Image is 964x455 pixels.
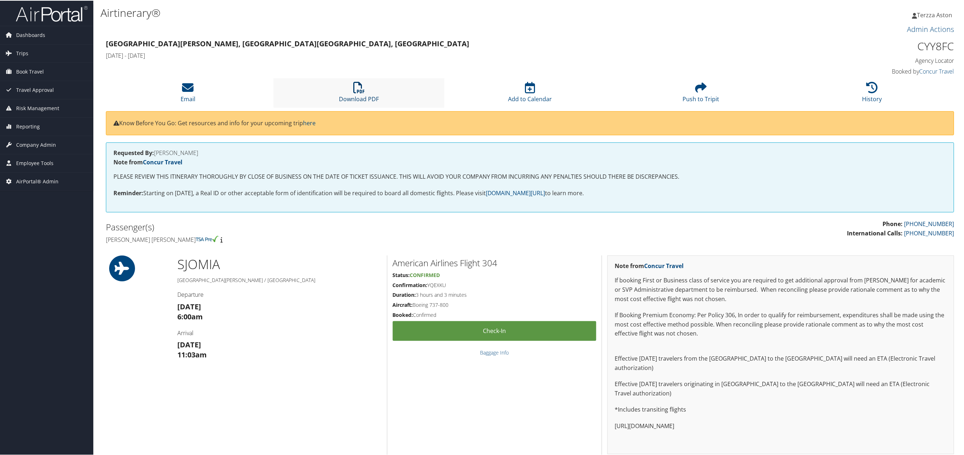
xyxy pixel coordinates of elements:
h4: [DATE] - [DATE] [106,51,740,59]
a: Admin Actions [907,24,954,33]
h4: Agency Locator [750,56,954,64]
a: Concur Travel [644,261,684,269]
h5: 3 hours and 3 minutes [393,291,596,298]
a: History [862,85,882,102]
h1: SJO MIA [177,255,381,273]
span: Employee Tools [16,154,53,172]
p: If Booking Premium Economy: Per Policy 306, In order to qualify for reimbursement, expenditures s... [615,310,947,338]
h5: YQEXKU [393,281,596,288]
strong: [GEOGRAPHIC_DATA][PERSON_NAME], [GEOGRAPHIC_DATA] [GEOGRAPHIC_DATA], [GEOGRAPHIC_DATA] [106,38,469,48]
strong: 11:03am [177,349,207,359]
h4: [PERSON_NAME] [113,149,947,155]
a: [PHONE_NUMBER] [904,219,954,227]
h2: American Airlines Flight 304 [393,256,596,268]
span: Dashboards [16,25,45,43]
strong: Booked: [393,311,413,318]
span: Book Travel [16,62,44,80]
a: [DOMAIN_NAME][URL] [486,188,545,196]
h2: Passenger(s) [106,220,525,233]
p: PLEASE REVIEW THIS ITINERARY THOROUGHLY BY CLOSE OF BUSINESS ON THE DATE OF TICKET ISSUANCE. THIS... [113,172,947,181]
strong: Note from [615,261,684,269]
span: AirPortal® Admin [16,172,59,190]
h1: CYY8FC [750,38,954,53]
strong: Reminder: [113,188,143,196]
strong: Phone: [883,219,903,227]
a: Baggage Info [480,348,509,355]
a: Push to Tripit [683,85,719,102]
a: Check-in [393,320,596,340]
span: Reporting [16,117,40,135]
strong: Aircraft: [393,301,413,308]
p: *Includes transiting flights [615,404,947,414]
p: Effective [DATE] travelers originating in [GEOGRAPHIC_DATA] to the [GEOGRAPHIC_DATA] will need an... [615,379,947,397]
a: Add to Calendar [508,85,552,102]
h4: Booked by [750,67,954,75]
p: Effective [DATE] travelers from the [GEOGRAPHIC_DATA] to the [GEOGRAPHIC_DATA] will need an ETA (... [615,353,947,372]
img: airportal-logo.png [16,5,88,22]
p: If booking First or Business class of service you are required to get additional approval from [P... [615,275,947,303]
a: Concur Travel [143,158,182,165]
span: Travel Approval [16,80,54,98]
p: [URL][DOMAIN_NAME] [615,421,947,430]
a: here [303,118,316,126]
p: Starting on [DATE], a Real ID or other acceptable form of identification will be required to boar... [113,188,947,197]
a: Email [181,85,195,102]
p: Know Before You Go: Get resources and info for your upcoming trip [113,118,947,127]
span: Company Admin [16,135,56,153]
strong: [DATE] [177,339,201,349]
strong: Status: [393,271,410,278]
span: Risk Management [16,99,59,117]
strong: Requested By: [113,148,154,156]
h1: Airtinerary® [101,5,673,20]
strong: Note from [113,158,182,165]
strong: Confirmation: [393,281,428,288]
img: tsa-precheck.png [196,235,219,241]
h4: Departure [177,290,381,298]
span: Terzza Aston [917,10,953,18]
h5: Boeing 737-800 [393,301,596,308]
h5: Confirmed [393,311,596,318]
a: Concur Travel [919,67,954,75]
h5: [GEOGRAPHIC_DATA][PERSON_NAME] / [GEOGRAPHIC_DATA] [177,276,381,283]
h4: [PERSON_NAME] [PERSON_NAME] [106,235,525,243]
h4: Arrival [177,328,381,336]
strong: International Calls: [847,229,903,236]
strong: Duration: [393,291,416,297]
strong: 6:00am [177,311,203,321]
span: Trips [16,44,28,62]
span: Confirmed [410,271,440,278]
a: Download PDF [339,85,379,102]
a: Terzza Aston [912,4,960,25]
strong: [DATE] [177,301,201,311]
a: [PHONE_NUMBER] [904,229,954,236]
